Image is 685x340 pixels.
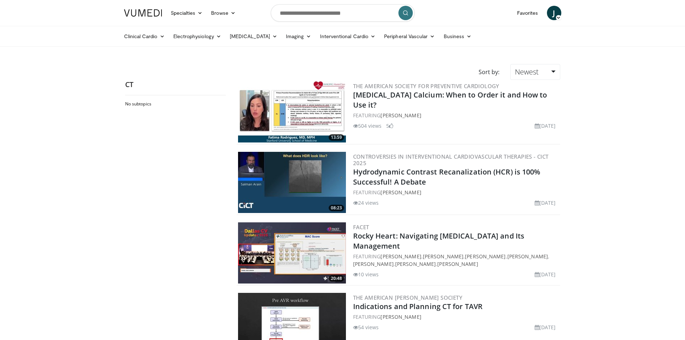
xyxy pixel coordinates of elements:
[353,153,549,167] a: Controversies in Interventional Cardiovascular Therapies - CICT 2025
[329,205,344,211] span: 08:23
[507,253,548,260] a: [PERSON_NAME]
[513,6,543,20] a: Favorites
[238,222,346,284] a: 20:48
[353,260,394,267] a: [PERSON_NAME]
[353,223,369,231] a: FACET
[238,81,346,142] a: 13:59
[329,275,344,282] span: 20:48
[225,29,282,44] a: [MEDICAL_DATA]
[535,122,556,130] li: [DATE]
[353,82,499,90] a: The American Society for Preventive Cardiology
[238,152,346,213] a: 08:23
[423,253,463,260] a: [PERSON_NAME]
[353,199,379,207] li: 24 views
[207,6,240,20] a: Browse
[238,152,346,213] img: 4da87196-46db-451f-807f-a881620b1b99.300x170_q85_crop-smart_upscale.jpg
[329,134,344,141] span: 13:59
[353,189,559,196] div: FEATURING
[465,253,506,260] a: [PERSON_NAME]
[353,253,559,268] div: FEATURING , , , , , ,
[386,122,393,130] li: 5
[535,271,556,278] li: [DATE]
[353,167,540,187] a: Hydrodynamic Contrast Recanalization (HCR) is 100% Successful! A Debate
[395,260,436,267] a: [PERSON_NAME]
[124,9,162,17] img: VuMedi Logo
[353,294,463,301] a: The American [PERSON_NAME] Society
[473,64,505,80] div: Sort by:
[353,323,379,331] li: 54 views
[353,302,483,311] a: Indications and Planning CT for TAVR
[125,80,226,89] h2: CT
[515,67,539,77] span: Newest
[120,29,169,44] a: Clinical Cardio
[439,29,476,44] a: Business
[535,199,556,207] li: [DATE]
[535,323,556,331] li: [DATE]
[353,112,559,119] div: FEATURING
[380,112,421,119] a: [PERSON_NAME]
[437,260,478,267] a: [PERSON_NAME]
[238,81,346,142] img: 2bd39402-6386-41d4-8284-c73209d66970.300x170_q85_crop-smart_upscale.jpg
[353,313,559,321] div: FEATURING
[166,6,207,20] a: Specialties
[353,122,382,130] li: 504 views
[238,222,346,284] img: 9597f124-c342-4fe1-803c-1a12480cae6a.300x170_q85_crop-smart_upscale.jpg
[271,4,415,22] input: Search topics, interventions
[125,101,224,107] h2: No subtopics
[510,64,560,80] a: Newest
[380,253,421,260] a: [PERSON_NAME]
[169,29,225,44] a: Electrophysiology
[380,313,421,320] a: [PERSON_NAME]
[353,271,379,278] li: 10 views
[380,29,439,44] a: Peripheral Vascular
[353,90,547,110] a: [MEDICAL_DATA] Calcium: When to Order it and How to Use it?
[380,189,421,196] a: [PERSON_NAME]
[316,29,380,44] a: Interventional Cardio
[282,29,316,44] a: Imaging
[547,6,561,20] a: J
[353,231,525,251] a: Rocky Heart: Navigating [MEDICAL_DATA] and Its Management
